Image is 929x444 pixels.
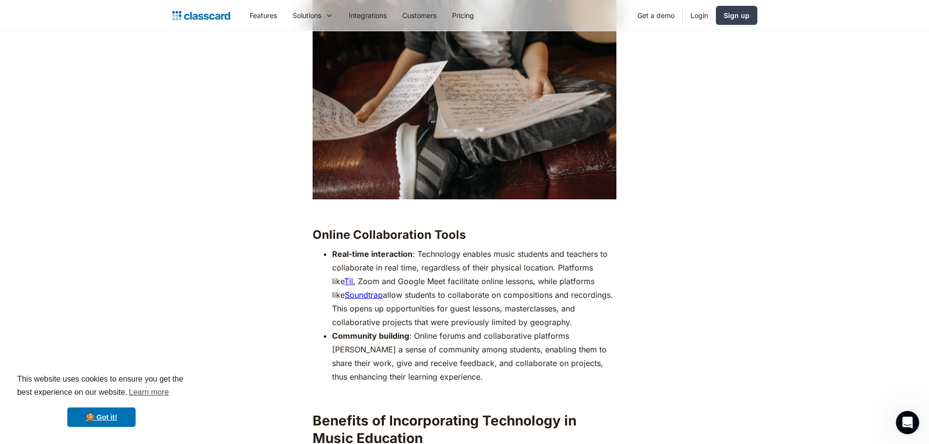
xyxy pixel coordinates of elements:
[172,9,230,22] a: home
[630,4,682,26] a: Get a demo
[242,4,285,26] a: Features
[67,407,136,427] a: dismiss cookie message
[896,411,919,434] iframe: Intercom live chat
[8,364,195,436] div: cookieconsent
[344,276,353,286] a: Til
[332,329,616,384] li: : Online forums and collaborative platforms [PERSON_NAME] a sense of community among students, en...
[341,4,395,26] a: Integrations
[332,249,413,259] strong: Real-time interaction
[444,4,482,26] a: Pricing
[293,10,321,20] div: Solutions
[332,247,616,329] li: : Technology enables music students and teachers to collaborate in real time, regardless of their...
[285,4,341,26] div: Solutions
[17,373,186,400] span: This website uses cookies to ensure you get the best experience on our website.
[716,6,757,25] a: Sign up
[313,388,616,402] p: ‍
[683,4,716,26] a: Login
[313,228,616,242] h3: Online Collaboration Tools
[313,204,616,218] p: ‍
[345,290,383,300] a: Soundtrap
[395,4,444,26] a: Customers
[332,331,409,341] strong: Community building
[724,10,750,20] div: Sign up
[127,385,170,400] a: learn more about cookies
